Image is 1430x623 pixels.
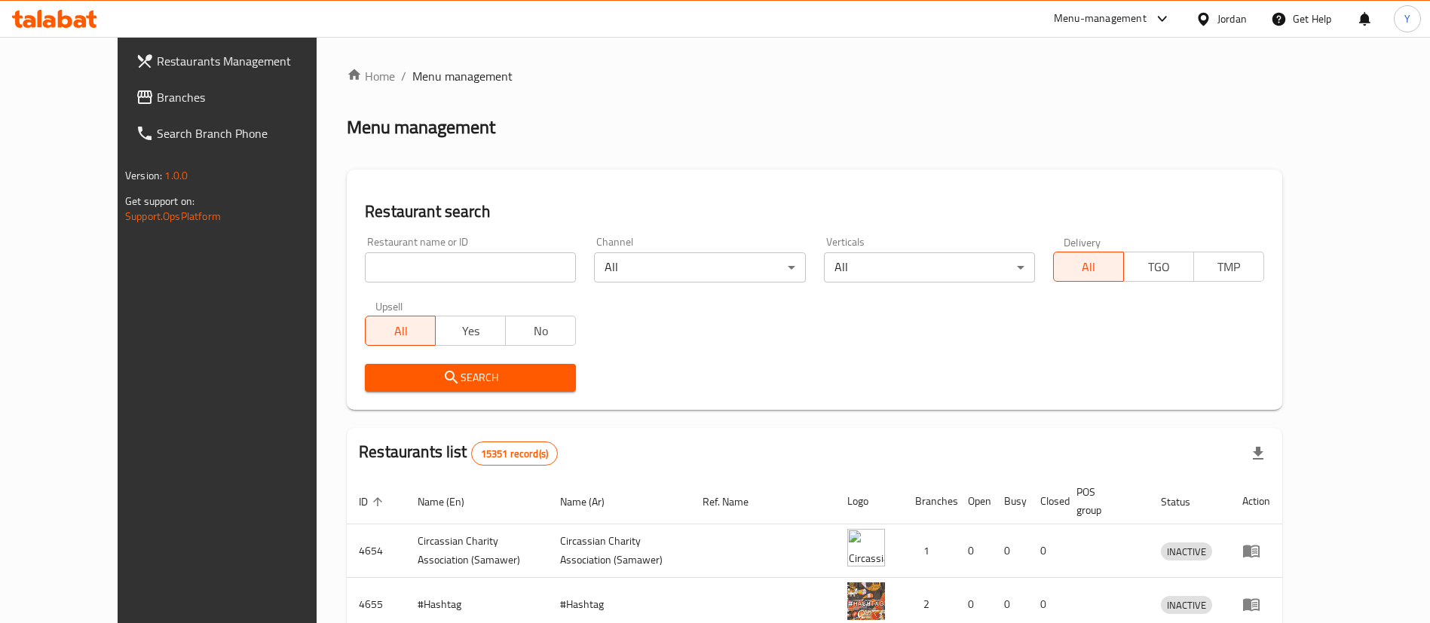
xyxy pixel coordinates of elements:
a: Home [347,67,395,85]
td: 1 [903,524,956,578]
div: INACTIVE [1161,596,1212,614]
span: INACTIVE [1161,543,1212,560]
span: Menu management [412,67,513,85]
span: No [512,320,570,342]
button: All [1053,252,1124,282]
span: Restaurants Management [157,52,344,70]
span: Yes [442,320,500,342]
span: Name (En) [418,493,484,511]
button: No [505,316,576,346]
div: All [824,252,1035,282]
nav: breadcrumb [347,67,1282,85]
span: All [372,320,430,342]
span: Ref. Name [703,493,768,511]
div: Menu-management [1054,10,1147,28]
td: ​Circassian ​Charity ​Association​ (Samawer) [406,524,548,578]
td: 0 [956,524,992,578]
th: Open [956,478,992,524]
span: Name (Ar) [560,493,624,511]
span: Y [1404,11,1410,27]
button: Search [365,364,576,392]
td: 0 [1028,524,1064,578]
a: Search Branch Phone [124,115,357,151]
span: All [1060,256,1118,278]
button: TMP [1193,252,1264,282]
button: TGO [1123,252,1194,282]
span: Branches [157,88,344,106]
div: INACTIVE [1161,542,1212,560]
h2: Restaurant search [365,200,1264,223]
span: Get support on: [125,191,194,211]
input: Search for restaurant name or ID.. [365,252,576,282]
div: Menu [1242,542,1270,560]
div: All [594,252,805,282]
div: Total records count [471,441,558,466]
img: #Hashtag [847,582,885,620]
span: POS group [1076,483,1131,519]
span: ID [359,493,387,511]
span: Search Branch Phone [157,124,344,142]
th: Busy [992,478,1028,524]
div: Export file [1240,435,1276,472]
span: 1.0.0 [164,166,188,185]
img: ​Circassian ​Charity ​Association​ (Samawer) [847,529,885,567]
th: Branches [903,478,956,524]
span: TMP [1200,256,1258,278]
div: Jordan [1217,11,1247,27]
span: TGO [1130,256,1188,278]
button: Yes [435,316,506,346]
a: Support.OpsPlatform [125,206,221,226]
span: INACTIVE [1161,597,1212,614]
span: Version: [125,166,162,185]
td: 0 [992,524,1028,578]
a: Restaurants Management [124,43,357,79]
label: Upsell [375,301,403,311]
th: Action [1230,478,1282,524]
button: All [365,316,436,346]
div: Menu [1242,595,1270,613]
h2: Restaurants list [359,441,558,466]
h2: Menu management [347,115,495,139]
th: Closed [1028,478,1064,524]
th: Logo [835,478,903,524]
span: Search [377,368,564,387]
li: / [401,67,406,85]
span: 15351 record(s) [472,447,557,461]
td: 4654 [347,524,406,578]
label: Delivery [1064,237,1101,247]
td: ​Circassian ​Charity ​Association​ (Samawer) [548,524,691,578]
a: Branches [124,79,357,115]
span: Status [1161,493,1210,511]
